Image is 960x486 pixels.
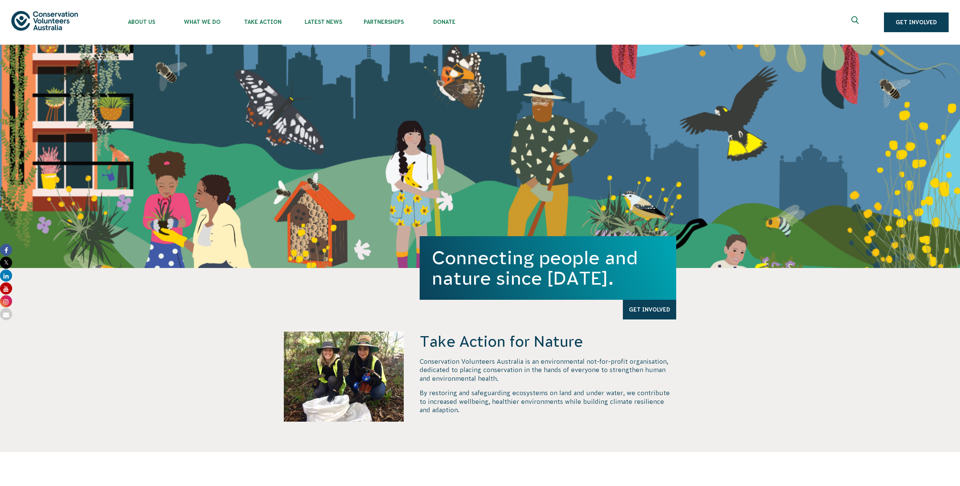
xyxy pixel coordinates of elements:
img: logo.svg [11,11,78,30]
a: Get Involved [884,12,949,32]
span: Donate [414,19,475,25]
span: About Us [111,19,172,25]
span: Partnerships [353,19,414,25]
span: Expand search box [851,16,861,28]
span: Take Action [232,19,293,25]
button: Expand search box Close search box [847,13,865,31]
h1: Connecting people and nature since [DATE]. [432,248,664,288]
h4: Take Action for Nature [420,332,676,351]
p: Conservation Volunteers Australia is an environmental not-for-profit organisation, dedicated to p... [420,357,676,383]
p: By restoring and safeguarding ecosystems on land and under water, we contribute to increased well... [420,389,676,414]
a: Get Involved [623,300,676,319]
span: What We Do [172,19,232,25]
span: Latest News [293,19,353,25]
